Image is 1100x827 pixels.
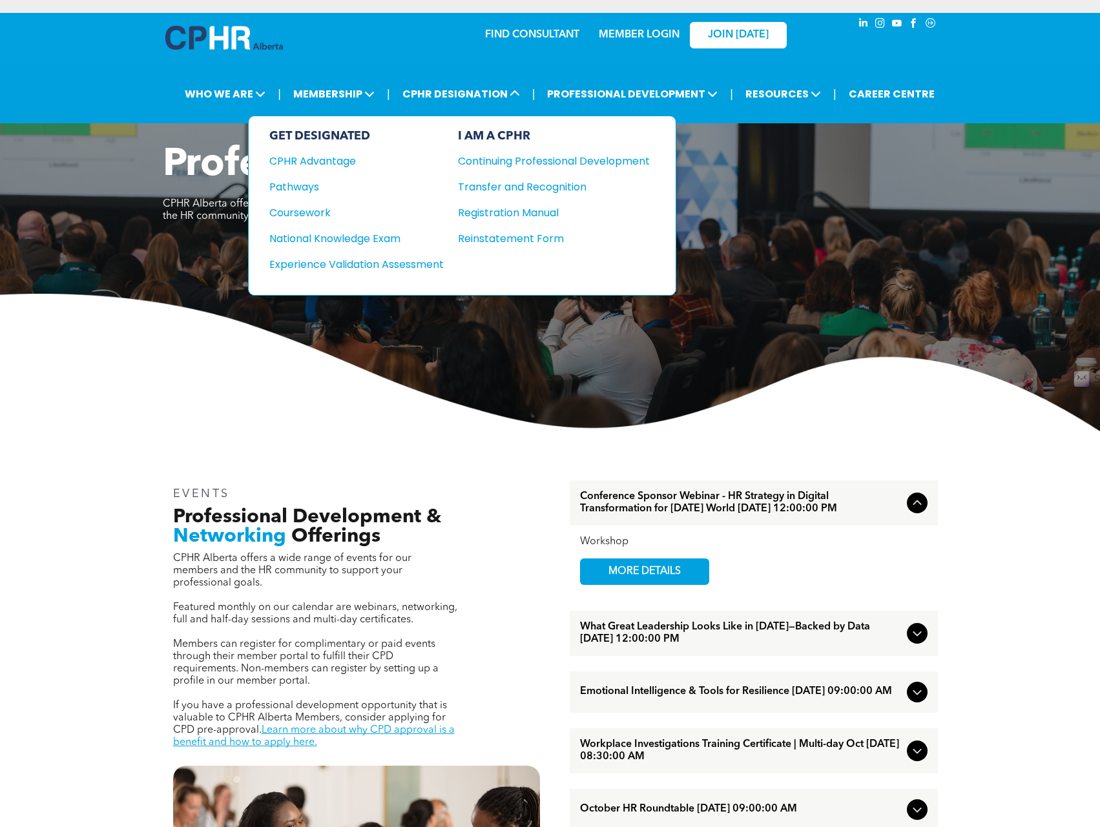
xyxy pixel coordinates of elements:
[173,700,447,735] span: If you have a professional development opportunity that is valuable to CPHR Alberta Members, cons...
[458,230,630,247] div: Reinstatement Form
[890,16,904,34] a: youtube
[269,205,426,221] div: Coursework
[173,527,286,546] span: Networking
[580,803,902,815] span: October HR Roundtable [DATE] 09:00:00 AM
[387,81,390,107] li: |
[594,559,696,584] span: MORE DETAILS
[173,553,411,588] span: CPHR Alberta offers a wide range of events for our members and the HR community to support your p...
[269,205,444,221] a: Coursework
[269,153,426,169] div: CPHR Advantage
[458,179,630,195] div: Transfer and Recognition
[269,153,444,169] a: CPHR Advantage
[269,256,426,272] div: Experience Validation Assessment
[458,179,650,195] a: Transfer and Recognition
[399,82,524,106] span: CPHR DESIGNATION
[269,179,426,195] div: Pathways
[580,491,902,515] span: Conference Sponsor Webinar - HR Strategy in Digital Transformation for [DATE] World [DATE] 12:00:...
[458,129,650,143] div: I AM A CPHR
[269,230,426,247] div: National Knowledge Exam
[485,30,579,40] a: FIND CONSULTANT
[269,256,444,272] a: Experience Validation Assessment
[580,558,709,585] a: MORE DETAILS
[458,153,650,169] a: Continuing Professional Development
[833,81,836,107] li: |
[924,16,938,34] a: Social network
[690,22,787,48] a: JOIN [DATE]
[856,16,871,34] a: linkedin
[278,81,281,107] li: |
[173,639,439,686] span: Members can register for complimentary or paid events through their member portal to fulfill thei...
[907,16,921,34] a: facebook
[845,82,939,106] a: CAREER CENTRE
[580,686,902,698] span: Emotional Intelligence & Tools for Resilience [DATE] 09:00:00 AM
[291,527,380,546] span: Offerings
[173,507,441,527] span: Professional Development &
[580,621,902,646] span: What Great Leadership Looks Like in [DATE]—Backed by Data [DATE] 12:00:00 PM
[173,488,231,500] span: EVENTS
[289,82,379,106] span: MEMBERSHIP
[873,16,887,34] a: instagram
[269,179,444,195] a: Pathways
[599,30,680,40] a: MEMBER LOGIN
[742,82,825,106] span: RESOURCES
[163,146,658,185] span: Professional Development
[580,536,928,548] div: Workshop
[730,81,733,107] li: |
[165,26,283,50] img: A blue and white logo for cp alberta
[181,82,269,106] span: WHO WE ARE
[708,29,769,41] span: JOIN [DATE]
[173,725,455,748] a: Learn more about why CPD approval is a benefit and how to apply here.
[543,82,721,106] span: PROFESSIONAL DEVELOPMENT
[173,602,457,625] span: Featured monthly on our calendar are webinars, networking, full and half-day sessions and multi-d...
[580,739,902,763] span: Workplace Investigations Training Certificate | Multi-day Oct [DATE] 08:30:00 AM
[458,230,650,247] a: Reinstatement Form
[458,205,630,221] div: Registration Manual
[163,199,469,221] span: CPHR Alberta offers a wide range of events for our members and the HR community to support your p...
[458,153,630,169] div: Continuing Professional Development
[532,81,535,107] li: |
[269,129,444,143] div: GET DESIGNATED
[269,230,444,247] a: National Knowledge Exam
[458,205,650,221] a: Registration Manual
